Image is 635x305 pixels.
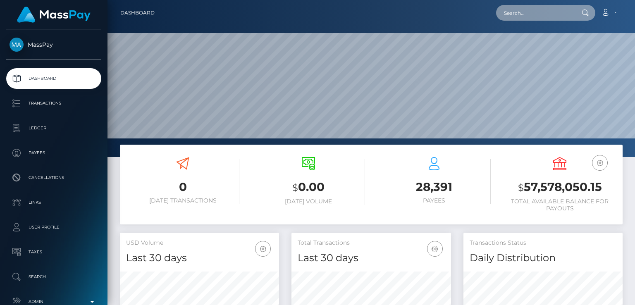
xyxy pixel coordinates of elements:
[503,179,616,196] h3: 57,578,050.15
[6,192,101,213] a: Links
[6,167,101,188] a: Cancellations
[10,246,98,258] p: Taxes
[6,143,101,163] a: Payees
[126,239,273,247] h5: USD Volume
[298,251,444,265] h4: Last 30 days
[10,38,24,52] img: MassPay
[470,239,616,247] h5: Transactions Status
[470,251,616,265] h4: Daily Distribution
[17,7,91,23] img: MassPay Logo
[126,197,239,204] h6: [DATE] Transactions
[120,4,155,21] a: Dashboard
[6,242,101,262] a: Taxes
[10,196,98,209] p: Links
[6,41,101,48] span: MassPay
[298,239,444,247] h5: Total Transactions
[6,93,101,114] a: Transactions
[10,221,98,234] p: User Profile
[6,68,101,89] a: Dashboard
[10,72,98,85] p: Dashboard
[6,118,101,138] a: Ledger
[377,179,491,195] h3: 28,391
[252,198,365,205] h6: [DATE] Volume
[6,217,101,238] a: User Profile
[10,147,98,159] p: Payees
[10,172,98,184] p: Cancellations
[126,251,273,265] h4: Last 30 days
[10,97,98,110] p: Transactions
[518,182,524,193] small: $
[10,271,98,283] p: Search
[503,198,616,212] h6: Total Available Balance for Payouts
[6,267,101,287] a: Search
[10,122,98,134] p: Ledger
[292,182,298,193] small: $
[126,179,239,195] h3: 0
[496,5,574,21] input: Search...
[252,179,365,196] h3: 0.00
[377,197,491,204] h6: Payees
